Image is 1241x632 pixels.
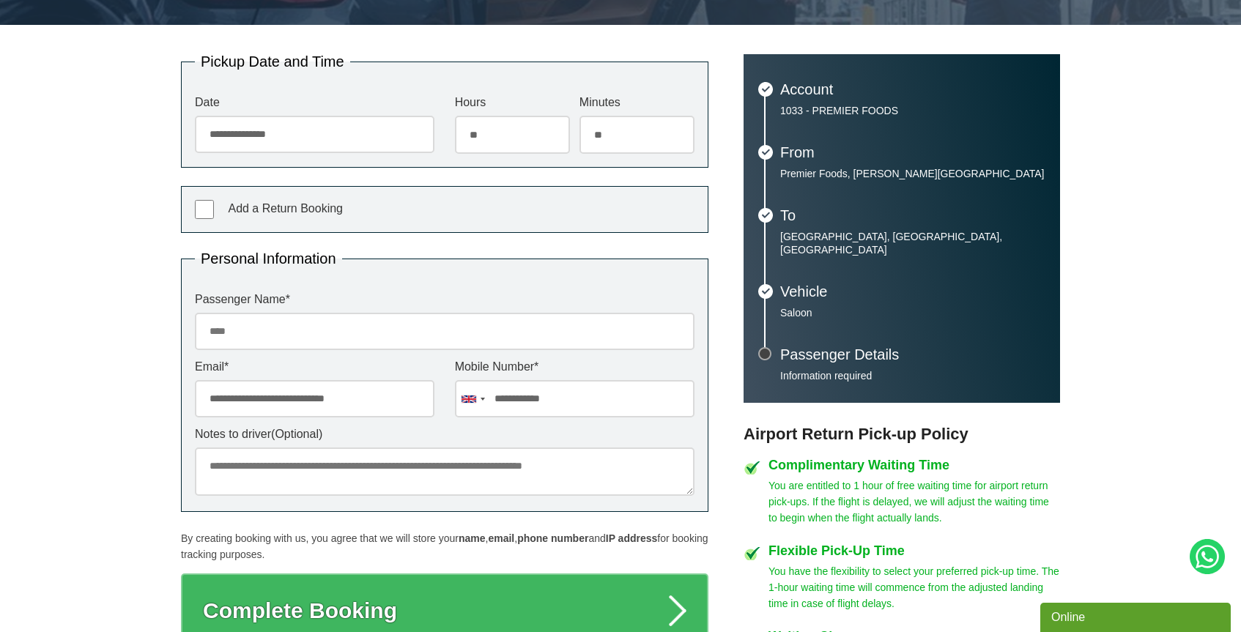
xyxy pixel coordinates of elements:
[780,284,1045,299] h3: Vehicle
[195,294,694,305] label: Passenger Name
[744,425,1060,444] h3: Airport Return Pick-up Policy
[459,532,486,544] strong: name
[228,202,343,215] span: Add a Return Booking
[579,97,694,108] label: Minutes
[780,230,1045,256] p: [GEOGRAPHIC_DATA], [GEOGRAPHIC_DATA], [GEOGRAPHIC_DATA]
[768,563,1060,611] p: You have the flexibility to select your preferred pick-up time. The 1-hour waiting time will comm...
[1040,600,1234,632] iframe: chat widget
[517,532,588,544] strong: phone number
[195,428,694,440] label: Notes to driver
[455,361,694,373] label: Mobile Number
[780,145,1045,160] h3: From
[455,97,570,108] label: Hours
[780,82,1045,97] h3: Account
[780,347,1045,362] h3: Passenger Details
[780,104,1045,117] p: 1033 - PREMIER FOODS
[195,54,350,69] legend: Pickup Date and Time
[780,208,1045,223] h3: To
[768,458,1060,472] h4: Complimentary Waiting Time
[768,544,1060,557] h4: Flexible Pick-Up Time
[456,381,489,417] div: United Kingdom: +44
[195,200,214,219] input: Add a Return Booking
[768,477,1060,526] p: You are entitled to 1 hour of free waiting time for airport return pick-ups. If the flight is del...
[780,306,1045,319] p: Saloon
[488,532,514,544] strong: email
[271,428,322,440] span: (Optional)
[780,167,1045,180] p: Premier Foods, [PERSON_NAME][GEOGRAPHIC_DATA]
[195,97,434,108] label: Date
[181,530,708,562] p: By creating booking with us, you agree that we will store your , , and for booking tracking purpo...
[195,361,434,373] label: Email
[606,532,658,544] strong: IP address
[780,369,1045,382] p: Information required
[195,251,342,266] legend: Personal Information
